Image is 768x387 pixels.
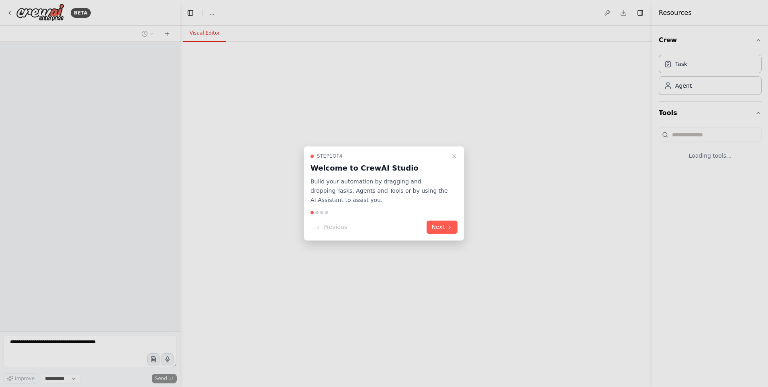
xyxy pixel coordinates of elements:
button: Hide left sidebar [185,7,196,19]
button: Next [427,221,458,234]
p: Build your automation by dragging and dropping Tasks, Agents and Tools or by using the AI Assista... [310,177,448,204]
h3: Welcome to CrewAI Studio [310,163,448,174]
button: Previous [310,221,352,234]
span: Step 1 of 4 [317,153,343,159]
button: Close walkthrough [449,151,459,161]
